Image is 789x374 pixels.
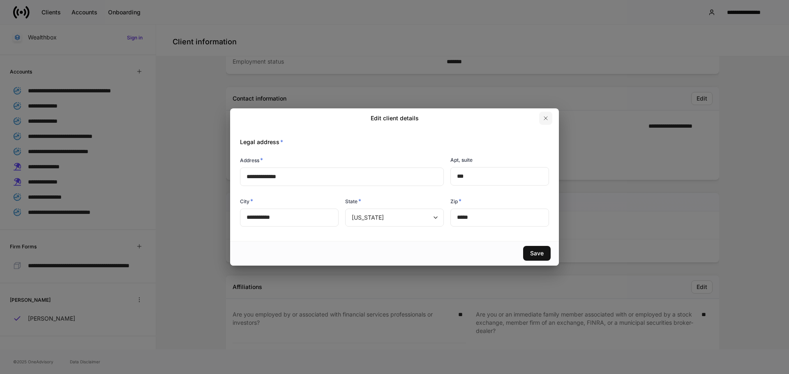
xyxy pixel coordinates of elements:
[345,209,443,227] div: [US_STATE]
[450,156,473,164] h6: Apt, suite
[530,249,544,257] div: Save
[240,197,253,205] h6: City
[240,156,263,164] h6: Address
[233,128,549,146] div: Legal address
[371,114,419,122] h2: Edit client details
[450,197,461,205] h6: Zip
[345,197,361,205] h6: State
[523,246,551,261] button: Save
